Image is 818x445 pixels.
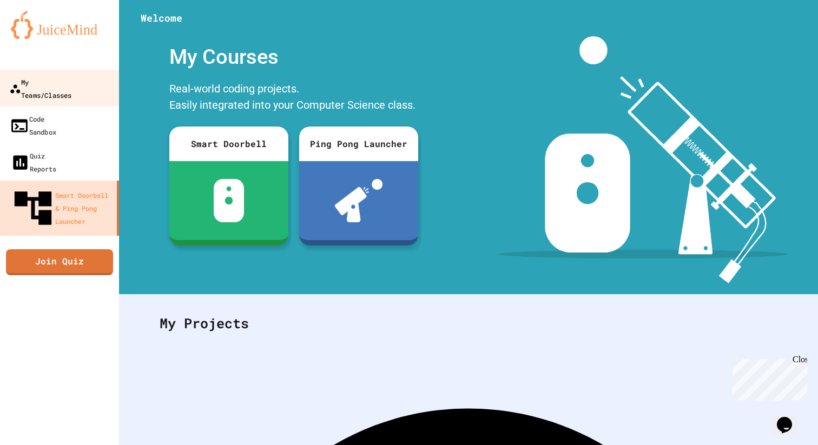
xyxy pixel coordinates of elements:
[6,249,113,275] a: Join Quiz
[9,75,71,102] div: My Teams/Classes
[335,179,383,222] img: ppl-with-ball.png
[10,112,56,138] div: Code Sandbox
[498,36,788,283] img: banner-image-my-projects.png
[164,36,424,78] div: My Courses
[728,355,807,401] iframe: chat widget
[4,4,75,69] div: Chat with us now!Close
[11,11,108,39] img: logo-orange.svg
[169,127,288,161] div: Smart Doorbell
[149,302,788,344] div: My Projects
[214,179,245,222] img: sdb-white.svg
[773,402,807,434] iframe: chat widget
[299,127,418,161] div: Ping Pong Launcher
[11,149,56,175] div: Quiz Reports
[11,186,113,230] div: Smart Doorbell & Ping Pong Launcher
[164,78,424,118] div: Real-world coding projects. Easily integrated into your Computer Science class.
